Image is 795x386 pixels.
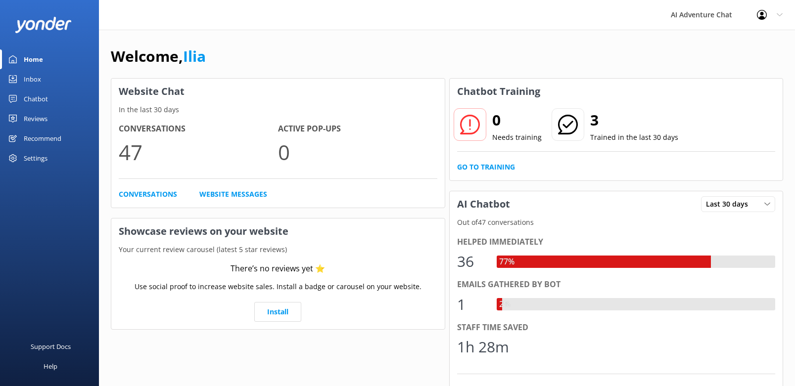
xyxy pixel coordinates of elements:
[111,218,445,244] h3: Showcase reviews on your website
[24,109,47,129] div: Reviews
[183,46,206,66] a: Ilia
[231,262,325,275] div: There’s no reviews yet ⭐
[24,129,61,148] div: Recommend
[457,293,487,316] div: 1
[15,17,72,33] img: yonder-white-logo.png
[199,189,267,200] a: Website Messages
[44,356,57,376] div: Help
[492,132,542,143] p: Needs training
[590,108,678,132] h2: 3
[497,298,513,311] div: 2%
[278,135,437,169] p: 0
[450,191,517,217] h3: AI Chatbot
[706,199,754,210] span: Last 30 days
[457,236,776,249] div: Helped immediately
[24,89,48,109] div: Chatbot
[457,278,776,291] div: Emails gathered by bot
[457,321,776,334] div: Staff time saved
[278,123,437,135] h4: Active Pop-ups
[457,335,509,359] div: 1h 28m
[450,79,548,104] h3: Chatbot Training
[497,256,517,268] div: 77%
[24,69,41,89] div: Inbox
[492,108,542,132] h2: 0
[111,244,445,255] p: Your current review carousel (latest 5 star reviews)
[111,104,445,115] p: In the last 30 days
[31,337,71,356] div: Support Docs
[119,135,278,169] p: 47
[457,162,515,172] a: Go to Training
[457,250,487,273] div: 36
[254,302,301,322] a: Install
[119,123,278,135] h4: Conversations
[24,148,47,168] div: Settings
[135,281,421,292] p: Use social proof to increase website sales. Install a badge or carousel on your website.
[450,217,783,228] p: Out of 47 conversations
[24,49,43,69] div: Home
[590,132,678,143] p: Trained in the last 30 days
[111,44,206,68] h1: Welcome,
[111,79,445,104] h3: Website Chat
[119,189,177,200] a: Conversations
